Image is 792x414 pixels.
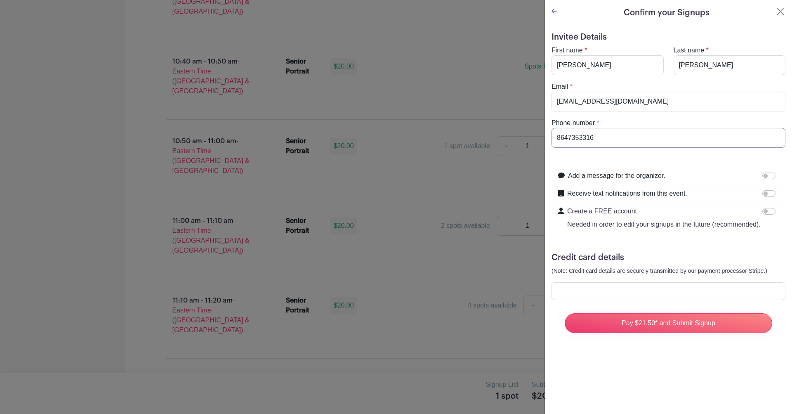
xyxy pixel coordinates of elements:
input: Pay $21.50* and Submit Signup [565,313,772,333]
h5: Credit card details [552,253,785,263]
p: Create a FREE account. [567,206,761,216]
label: Email [552,82,568,92]
p: Needed in order to edit your signups in the future (recommended). [567,220,761,229]
label: Add a message for the organizer. [568,171,665,181]
label: First name [552,45,583,55]
button: Close [775,7,785,17]
h5: Invitee Details [552,32,785,42]
label: Receive text notifications from this event. [567,189,687,199]
iframe: Secure card payment input frame [557,287,780,295]
label: Last name [674,45,705,55]
small: (Note: Credit card details are securely transmitted by our payment processor Stripe.) [552,267,767,274]
h5: Confirm your Signups [624,7,709,19]
label: Phone number [552,118,595,128]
